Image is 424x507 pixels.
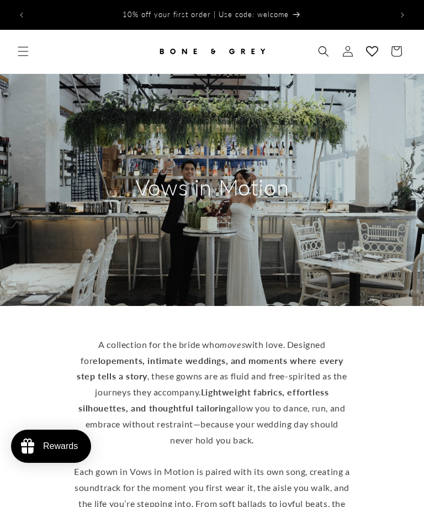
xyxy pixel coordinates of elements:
[157,39,267,64] img: Bone and Grey Bridal
[220,339,245,350] em: moves
[107,173,317,202] h2: Vows in Motion
[123,10,289,19] span: 10% off your first order | Use code: welcome
[9,3,34,27] button: Previous announcement
[78,387,328,413] strong: Lightweight fabrics, effortless silhouettes, and thoughtful tailoring
[311,39,336,64] summary: Search
[153,35,272,68] a: Bone and Grey Bridal
[77,355,343,382] strong: elopements, intimate weddings, and moments where every step tells a story
[43,441,78,451] div: Rewards
[390,3,415,27] button: Next announcement
[11,39,35,64] summary: Menu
